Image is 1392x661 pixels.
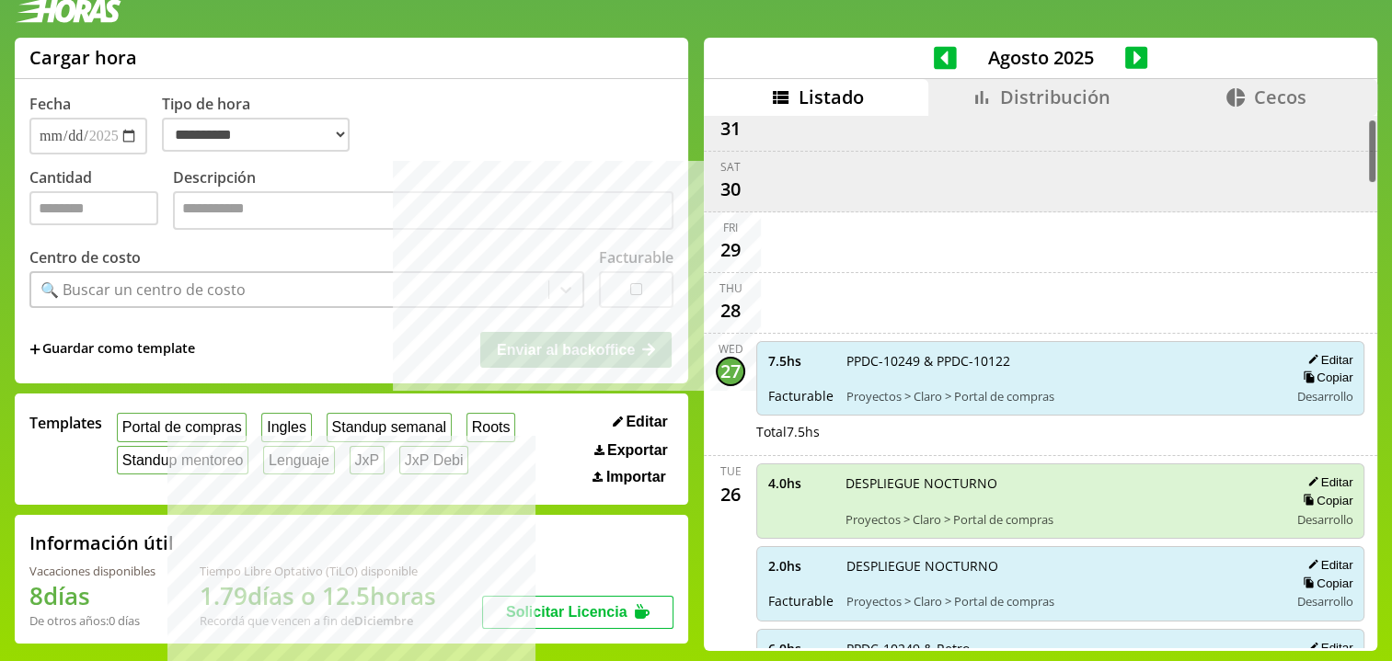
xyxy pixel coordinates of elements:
[589,441,673,460] button: Exportar
[29,530,174,555] h2: Información útil
[117,446,248,474] button: Standup mentoreo
[29,94,71,114] label: Fecha
[768,387,834,405] span: Facturable
[846,352,1275,370] span: PPDC-10249 & PPDC-10122
[607,413,673,431] button: Editar
[1302,557,1352,573] button: Editar
[29,579,155,612] h1: 8 días
[466,413,515,441] button: Roots
[29,339,195,359] span: +Guardar como template
[1296,511,1352,528] span: Desarrollo
[327,413,452,441] button: Standup semanal
[768,474,833,492] span: 4.0 hs
[768,352,834,370] span: 7.5 hs
[1296,593,1352,610] span: Desarrollo
[29,413,102,433] span: Templates
[716,357,745,386] div: 27
[40,279,246,300] div: 🔍 Buscar un centro de costo
[768,592,834,610] span: Facturable
[957,45,1125,70] span: Agosto 2025
[720,159,741,175] div: Sat
[720,463,742,479] div: Tue
[29,563,155,579] div: Vacaciones disponibles
[846,511,1275,528] span: Proyectos > Claro > Portal de compras
[846,640,1275,657] span: PPDC-10249 & Retro
[1297,493,1352,508] button: Copiar
[200,612,436,629] div: Recordá que vencen a fin de
[29,45,137,70] h1: Cargar hora
[1302,474,1352,490] button: Editar
[846,388,1275,405] span: Proyectos > Claro > Portal de compras
[768,557,834,575] span: 2.0 hs
[704,116,1377,648] div: scrollable content
[200,563,436,579] div: Tiempo Libre Optativo (TiLO) disponible
[173,191,673,230] textarea: Descripción
[756,423,1364,440] div: Total 7.5 hs
[716,175,745,204] div: 30
[1302,352,1352,368] button: Editar
[354,612,413,629] b: Diciembre
[768,640,834,657] span: 6.0 hs
[29,612,155,629] div: De otros años: 0 días
[200,579,436,612] h1: 1.79 días o 12.5 horas
[716,114,745,143] div: 31
[607,442,668,459] span: Exportar
[263,446,334,474] button: Lenguaje
[799,85,864,109] span: Listado
[1254,85,1306,109] span: Cecos
[1302,640,1352,655] button: Editar
[846,593,1275,610] span: Proyectos > Claro > Portal de compras
[846,474,1275,492] span: DESPLIEGUE NOCTURNO
[29,167,173,234] label: Cantidad
[599,247,673,268] label: Facturable
[173,167,673,234] label: Descripción
[506,604,627,620] span: Solicitar Licencia
[1296,388,1352,405] span: Desarrollo
[29,247,141,268] label: Centro de costo
[719,280,742,296] div: Thu
[482,596,673,629] button: Solicitar Licencia
[716,235,745,265] div: 29
[261,413,311,441] button: Ingles
[626,414,667,430] span: Editar
[716,296,745,325] div: 28
[29,191,158,225] input: Cantidad
[716,479,745,508] div: 26
[1297,576,1352,591] button: Copiar
[723,220,738,235] div: Fri
[117,413,247,441] button: Portal de compras
[846,557,1275,575] span: DESPLIEGUE NOCTURNO
[350,446,385,474] button: JxP
[29,339,40,359] span: +
[162,94,364,154] label: Tipo de hora
[1297,370,1352,385] button: Copiar
[162,118,350,152] select: Tipo de hora
[719,341,743,357] div: Wed
[606,469,666,485] span: Importar
[399,446,468,474] button: JxP Debi
[1000,85,1110,109] span: Distribución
